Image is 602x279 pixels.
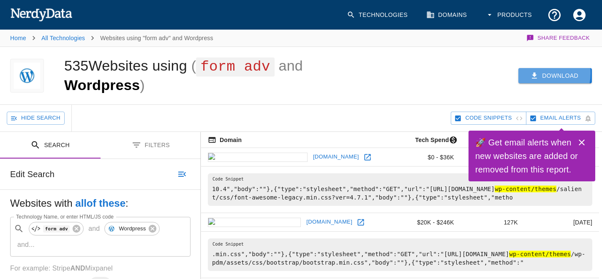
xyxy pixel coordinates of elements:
td: $20K - $246K [392,213,461,232]
code: form adv [43,225,70,232]
h5: Websites with : [10,197,191,210]
span: Wordpress [114,224,150,233]
button: Share Feedback [525,30,592,46]
a: [DOMAIN_NAME] [311,150,361,164]
a: Technologies [342,3,414,27]
h6: 🚀 Get email alerts when new websites are added or removed from this report. [475,136,578,176]
img: thinknewfound.com icon [208,153,308,162]
div: Wordpress [104,222,160,235]
button: Hide Search [7,112,65,125]
a: All Technologies [41,35,85,41]
h1: 535 Websites using [64,57,303,93]
span: form adv [196,57,275,77]
button: Products [480,3,539,27]
button: Hide Code Snippets [451,112,526,125]
td: 39K [461,148,525,167]
span: Hide Code Snippets [465,113,512,123]
button: Close [573,134,590,151]
img: "form adv" and Wordpress logo [14,59,40,93]
nav: breadcrumb [10,30,213,46]
a: Domains [421,3,474,27]
span: The estimated minimum and maximum annual tech spend each webpage has, based on the free, freemium... [404,135,461,145]
a: Open thinknewfound.com in new window [361,151,374,164]
img: NerdyData.com [10,6,72,23]
button: Account Settings [567,3,592,27]
hl: wp-content/themes [509,251,571,257]
h6: Edit Search [10,167,54,181]
span: and [275,57,303,74]
pre: .min.css","body":""},{"type":"stylesheet","method":"GET","url":"[URL][DOMAIN_NAME] /wp-pdm/assets... [208,238,592,271]
span: The registered domain name (i.e. "nerdydata.com"). [208,135,242,145]
button: Download [518,68,592,84]
hl: wp-content/themes [495,186,556,192]
td: [DATE] [525,213,599,232]
p: and ... [14,240,38,250]
img: purefinancial.com icon [208,218,301,227]
a: [DOMAIN_NAME] [304,216,354,229]
td: 127K [461,213,525,232]
span: Wordpress [64,77,140,93]
td: $0 - $36K [392,148,461,167]
p: Websites using "form adv" and Wordpress [100,34,213,42]
iframe: Drift Widget Chat Controller [560,219,592,251]
div: form adv [29,222,84,235]
span: ) [140,77,145,93]
p: and [85,224,103,234]
p: For example: Stripe Mixpanel [10,263,191,274]
a: Home [10,35,26,41]
button: You are receiving email alerts for this report. Click to disable. [526,112,595,125]
b: AND [70,265,85,272]
label: Technology Name, or enter HTML/JS code [16,213,114,220]
button: Support and Documentation [542,3,567,27]
a: Open purefinancial.com in new window [354,216,367,229]
pre: 10.4","body":""},{"type":"stylesheet","method":"GET","url":"[URL][DOMAIN_NAME] /salient/css/font-... [208,173,592,206]
button: Filters [101,132,201,159]
b: all of these [75,197,125,209]
span: You are receiving email alerts for this report. Click to disable. [540,113,581,123]
span: ( [191,57,196,74]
